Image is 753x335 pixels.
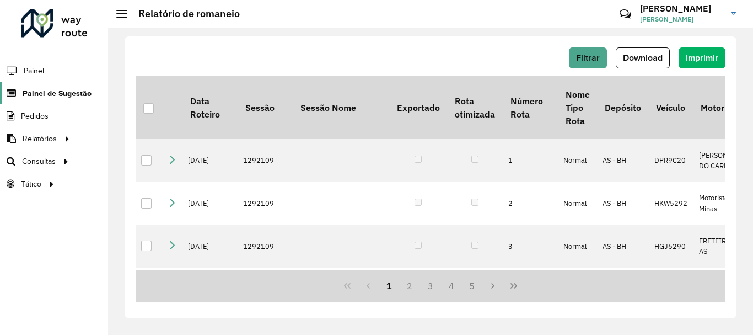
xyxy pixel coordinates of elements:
[238,139,293,182] td: 1292109
[24,65,44,77] span: Painel
[616,47,670,68] button: Download
[238,76,293,139] th: Sessão
[558,225,597,268] td: Normal
[597,139,648,182] td: AS - BH
[182,182,238,225] td: [DATE]
[127,8,240,20] h2: Relatório de romaneio
[21,178,41,190] span: Tático
[576,53,600,62] span: Filtrar
[22,156,56,167] span: Consultas
[23,133,57,145] span: Relatórios
[238,182,293,225] td: 1292109
[640,3,723,14] h3: [PERSON_NAME]
[558,268,597,311] td: Normal
[558,76,597,139] th: Nome Tipo Rota
[238,268,293,311] td: 1292109
[238,225,293,268] td: 1292109
[389,76,447,139] th: Exportado
[597,76,648,139] th: Depósito
[503,182,558,225] td: 2
[182,139,238,182] td: [DATE]
[182,76,238,139] th: Data Roteiro
[447,76,502,139] th: Rota otimizada
[462,275,483,296] button: 5
[614,2,637,26] a: Contato Rápido
[597,225,648,268] td: AS - BH
[182,225,238,268] td: [DATE]
[649,76,693,139] th: Veículo
[379,275,400,296] button: 1
[503,225,558,268] td: 3
[420,275,441,296] button: 3
[640,14,723,24] span: [PERSON_NAME]
[23,88,92,99] span: Painel de Sugestão
[21,110,49,122] span: Pedidos
[503,76,558,139] th: Número Rota
[441,275,462,296] button: 4
[649,268,693,311] td: FID2A59
[649,182,693,225] td: HKW5292
[558,139,597,182] td: Normal
[597,268,648,311] td: AS - BH
[649,139,693,182] td: DPR9C20
[569,47,607,68] button: Filtrar
[558,182,597,225] td: Normal
[503,139,558,182] td: 1
[649,225,693,268] td: HGJ6290
[293,76,389,139] th: Sessão Nome
[679,47,725,68] button: Imprimir
[503,268,558,311] td: 4
[482,275,503,296] button: Next Page
[686,53,718,62] span: Imprimir
[503,275,524,296] button: Last Page
[623,53,663,62] span: Download
[399,275,420,296] button: 2
[597,182,648,225] td: AS - BH
[182,268,238,311] td: [DATE]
